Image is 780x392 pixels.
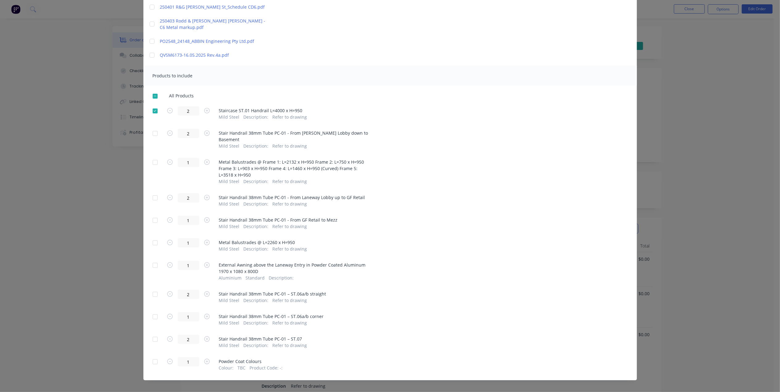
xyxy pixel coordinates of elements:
[243,178,268,185] span: Description :
[160,52,268,58] a: QVSM6173-16.05.2025 Rev.4a.pdf
[219,358,287,365] span: Powder Coat Colours
[243,114,268,120] span: Description :
[219,275,242,281] span: Aluminium
[219,194,365,201] span: Stair Handrail 38mm Tube PC-01 - From Laneway Lobby up to GF Retail
[219,130,373,143] span: Stair Handrail 38mm Tube PC-01 - From [PERSON_NAME] Lobby down to Basement
[272,223,307,230] span: Refer to drawing
[219,313,324,320] span: Stair Handrail 38mm Tube PC-01 – ST.06a/b corner
[250,365,283,371] span: Product Code: - :
[219,223,240,230] span: Mild Steel
[219,291,326,297] span: Stair Handrail 38mm Tube PC-01 – ST.06a/b straight
[219,178,240,185] span: Mild Steel
[219,201,240,207] span: Mild Steel
[243,201,268,207] span: Description :
[219,143,240,149] span: Mild Steel
[219,336,307,342] span: Stair Handrail 38mm Tube PC-01 – ST.07
[219,342,240,349] span: Mild Steel
[219,262,373,275] span: External Awning above the Laneway Entry in Powder Coated Aluminum 1970 x 1080 x 800D
[272,201,307,207] span: Refer to drawing
[272,143,307,149] span: Refer to drawing
[219,246,240,252] span: Mild Steel
[169,92,198,99] span: All Products
[160,4,268,10] a: 250401 R&G [PERSON_NAME] St_Schedule CD6.pdf
[243,143,268,149] span: Description :
[243,246,268,252] span: Description :
[272,246,307,252] span: Refer to drawing
[243,320,268,326] span: Description :
[219,365,234,371] span: Colour :
[272,342,307,349] span: Refer to drawing
[269,275,294,281] span: Description :
[272,297,307,304] span: Refer to drawing
[219,297,240,304] span: Mild Steel
[160,38,268,44] a: PO2548_24148_ABBIN Engineering Pty Ltd.pdf
[243,297,268,304] span: Description :
[153,73,193,79] span: Products to include
[219,320,240,326] span: Mild Steel
[243,223,268,230] span: Description :
[219,107,307,114] span: Staircase ST.01 Handrail L=4000 x H=950
[237,365,246,371] span: TBC
[272,320,307,326] span: Refer to drawing
[243,342,268,349] span: Description :
[272,178,307,185] span: Refer to drawing
[219,159,373,178] span: Metal Balustrades @ Frame 1: L=2132 x H=950 Frame 2: L=750 x H=950 Frame 3: L=903 x H=950 Frame 4...
[219,217,338,223] span: Stair Handrail 38mm Tube PC-01 - From GF Retail to Mezz
[272,114,307,120] span: Refer to drawing
[246,275,265,281] span: Standard
[219,114,240,120] span: Mild Steel
[219,239,307,246] span: Metal Balustrades @ L=2260 x H=950
[160,18,268,31] a: 250403 Rodd & [PERSON_NAME] [PERSON_NAME] - C6 Metal markup.pdf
